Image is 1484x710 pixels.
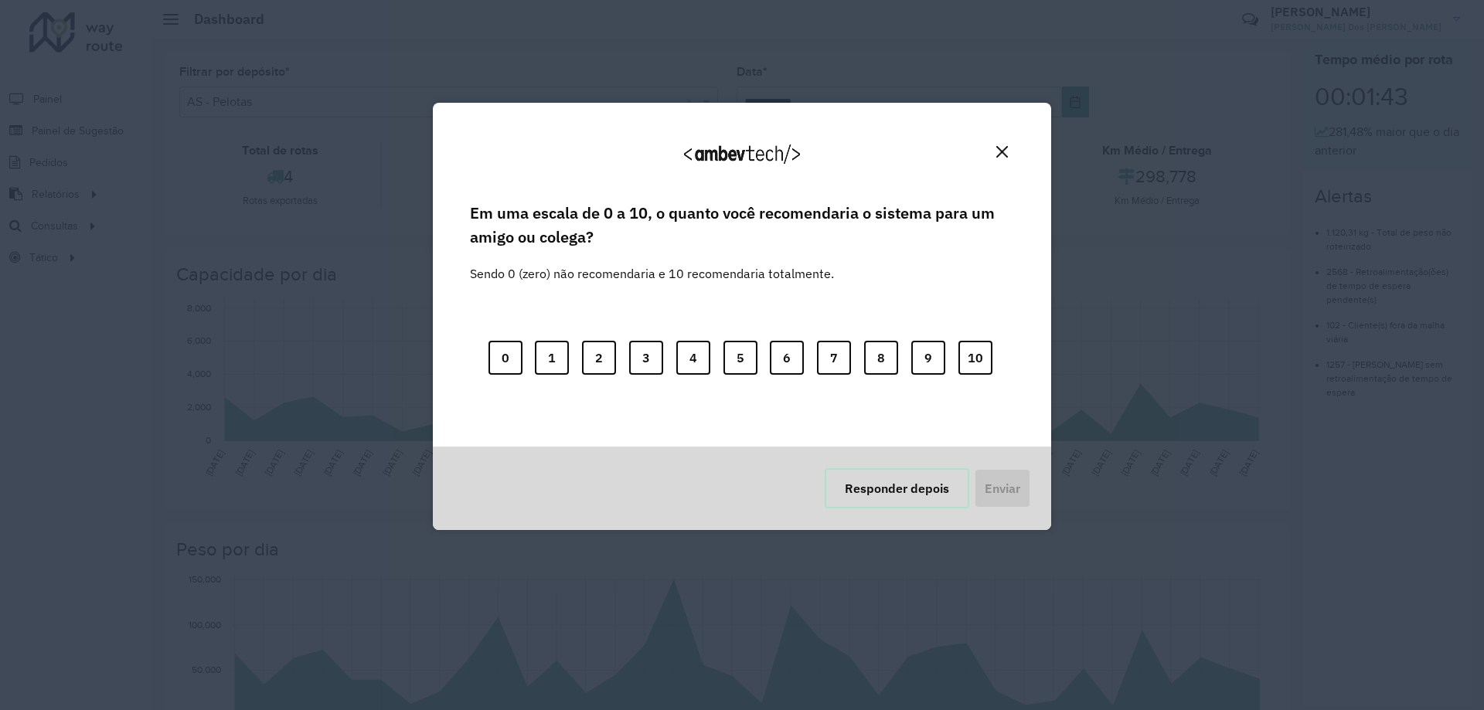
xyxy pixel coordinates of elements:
[488,341,522,375] button: 0
[996,146,1008,158] img: Close
[817,341,851,375] button: 7
[629,341,663,375] button: 3
[723,341,757,375] button: 5
[470,202,1014,249] label: Em uma escala de 0 a 10, o quanto você recomendaria o sistema para um amigo ou colega?
[684,144,800,164] img: Logo Ambevtech
[770,341,804,375] button: 6
[676,341,710,375] button: 4
[470,246,834,283] label: Sendo 0 (zero) não recomendaria e 10 recomendaria totalmente.
[911,341,945,375] button: 9
[535,341,569,375] button: 1
[582,341,616,375] button: 2
[990,140,1014,164] button: Close
[864,341,898,375] button: 8
[958,341,992,375] button: 10
[825,468,969,508] button: Responder depois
